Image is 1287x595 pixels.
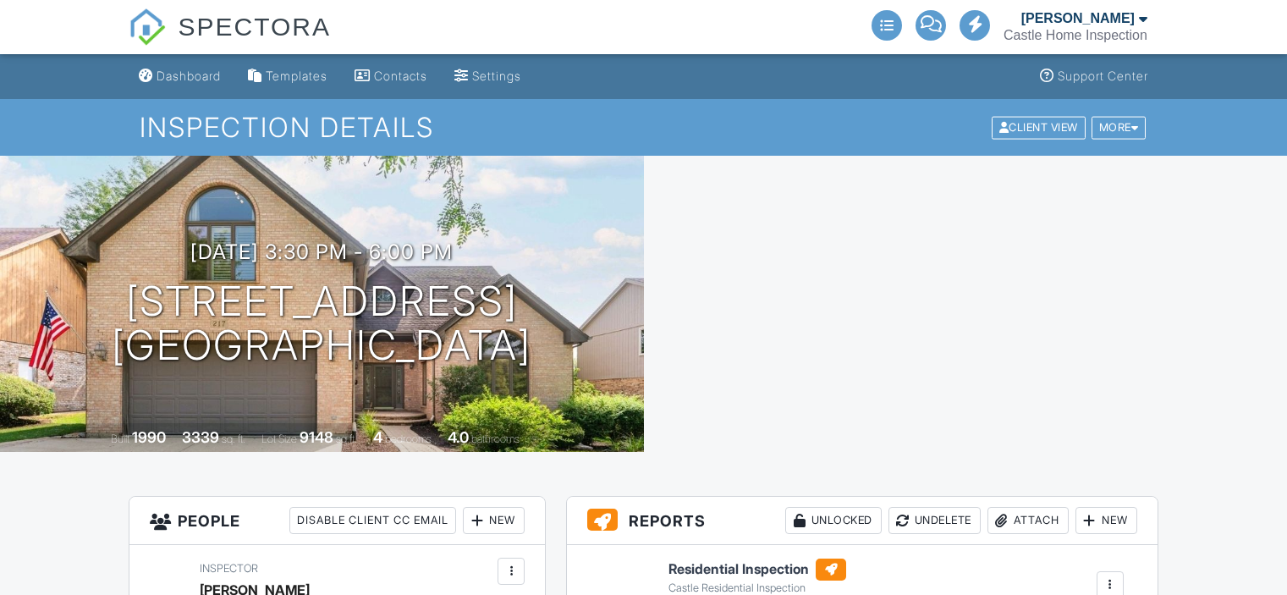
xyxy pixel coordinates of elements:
a: Settings [448,61,528,92]
div: Attach [987,507,1069,534]
h3: Reports [567,497,1158,545]
div: More [1092,116,1147,139]
span: Lot Size [261,432,297,445]
h3: People [129,497,545,545]
h3: [DATE] 3:30 pm - 6:00 pm [190,240,453,263]
a: Support Center [1033,61,1155,92]
div: New [1075,507,1137,534]
div: Contacts [374,69,427,83]
div: Dashboard [157,69,221,83]
div: 4.0 [448,428,469,446]
div: Castle Home Inspection [1004,27,1147,44]
span: sq.ft. [336,432,357,445]
span: SPECTORA [179,8,332,44]
span: Built [111,432,129,445]
div: Disable Client CC Email [289,507,456,534]
h1: Inspection Details [140,113,1147,142]
div: Unlocked [785,507,882,534]
div: 3339 [182,428,219,446]
div: New [463,507,525,534]
a: Client View [990,120,1090,133]
div: 1990 [132,428,166,446]
span: bedrooms [385,432,432,445]
a: SPECTORA [129,25,331,57]
span: Inspector [200,562,258,575]
span: bathrooms [471,432,520,445]
img: The Best Home Inspection Software - Spectora [129,8,166,46]
div: Client View [992,116,1086,139]
span: sq. ft. [222,432,245,445]
div: [PERSON_NAME] [1021,10,1135,27]
div: Support Center [1058,69,1148,83]
a: Templates [241,61,334,92]
a: Dashboard [132,61,228,92]
h1: [STREET_ADDRESS] [GEOGRAPHIC_DATA] [112,279,531,369]
div: 4 [373,428,382,446]
div: Templates [266,69,327,83]
div: Settings [472,69,521,83]
div: Undelete [888,507,981,534]
h6: Residential Inspection [668,559,846,581]
div: Castle Residential Inspection [668,581,846,595]
div: 9148 [300,428,333,446]
a: Contacts [348,61,434,92]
